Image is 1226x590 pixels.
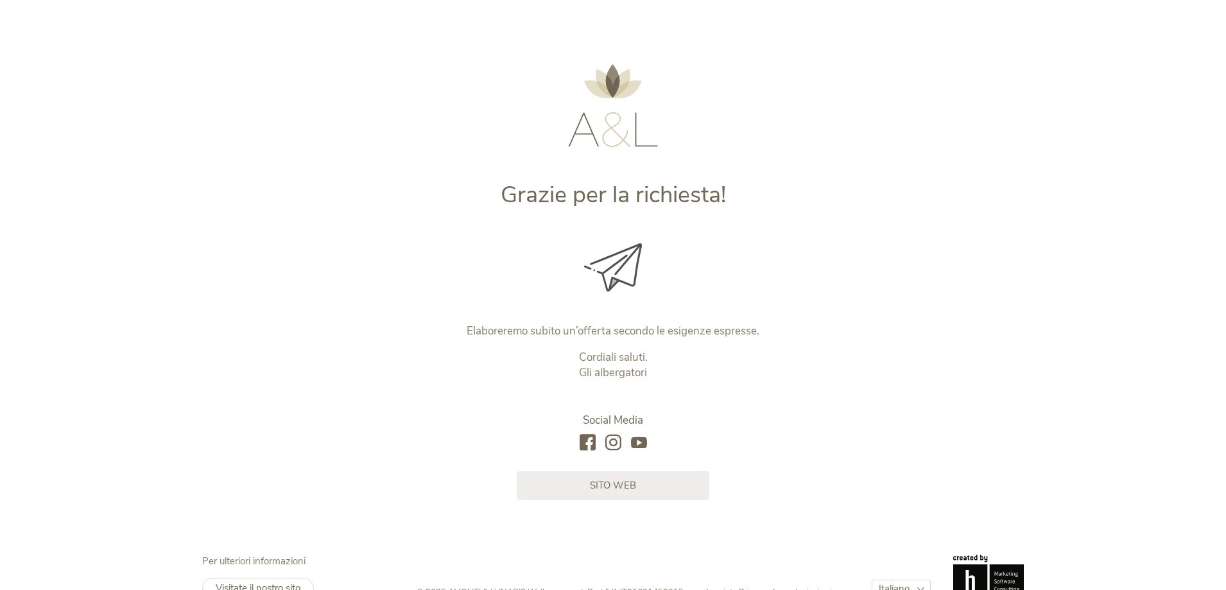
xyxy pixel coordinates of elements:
[631,435,647,452] a: youtube
[517,471,709,500] a: sito web
[580,435,596,452] a: facebook
[501,179,726,211] span: Grazie per la richiesta!
[584,243,642,291] img: Grazie per la richiesta!
[202,555,306,568] span: Per ulteriori informazioni
[568,64,658,147] img: AMONTI & LUNARIS Wellnessresort
[590,479,636,492] span: sito web
[345,350,881,381] p: Cordiali saluti. Gli albergatori
[605,435,621,452] a: instagram
[583,413,643,428] span: Social Media
[345,324,881,339] p: Elaboreremo subito un’offerta secondo le esigenze espresse.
